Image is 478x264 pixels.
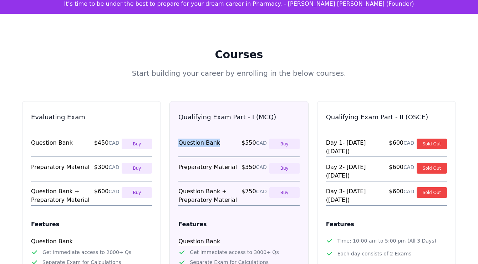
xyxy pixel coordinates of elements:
[178,163,239,181] span: Preparatory Material
[178,113,276,121] a: Qualifying Exam Part - I (MCQ)
[256,164,267,170] span: CAD
[178,237,299,246] h3: Question Bank
[122,139,152,149] button: Buy
[241,163,267,181] span: $ 350
[389,139,414,156] span: $ 600
[31,163,92,181] span: Preparatory Material
[94,187,119,205] span: $ 600
[389,187,414,205] span: $ 600
[31,187,92,205] span: Question Bank + Preparatory Material
[256,189,267,194] span: CAD
[269,139,300,149] button: Buy
[417,163,447,174] button: Sold Out
[178,139,239,156] span: Question Bank
[403,189,414,194] span: CAD
[122,187,152,198] button: Buy
[178,187,239,205] span: Question Bank + Preparatory Material
[108,140,119,146] span: CAD
[31,113,85,121] a: Evaluating Exam
[403,164,414,170] span: CAD
[326,139,387,156] span: Day 1 - [DATE] ([DATE])
[326,187,387,205] span: Day 3 - [DATE] ([DATE])
[94,163,119,181] span: $ 300
[241,139,267,156] span: $ 550
[22,48,456,61] h1: Courses
[94,139,119,156] span: $ 450
[22,68,456,78] p: Start building your career by enrolling in the below courses.
[337,237,436,244] span: Time: 10:00 am to 5:00 pm (All 3 Days)
[108,164,119,170] span: CAD
[337,250,411,257] span: Each day consists of 2 Exams
[42,249,131,256] span: Get immediate access to 2000+ Qs
[269,187,300,198] button: Buy
[326,220,447,229] h2: Features
[31,220,152,229] h2: Features
[403,140,414,146] span: CAD
[256,140,267,146] span: CAD
[108,189,119,194] span: CAD
[269,163,300,174] button: Buy
[417,187,447,198] button: Sold Out
[326,113,428,121] a: Qualifying Exam Part - II (OSCE)
[122,163,152,174] button: Buy
[326,163,387,181] span: Day 2 - [DATE] ([DATE])
[190,249,279,256] span: Get immediate access to 3000+ Qs
[178,220,299,229] h2: Features
[389,163,414,181] span: $ 600
[31,237,152,246] h3: Question Bank
[241,187,267,205] span: $ 750
[31,139,92,156] span: Question Bank
[417,139,447,149] button: Sold Out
